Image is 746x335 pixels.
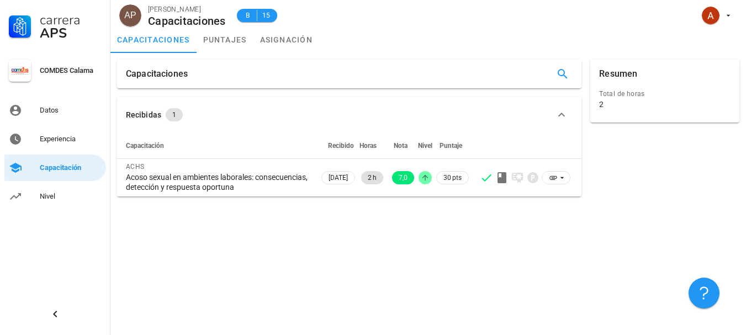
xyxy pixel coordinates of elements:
a: puntajes [197,26,253,53]
th: Recibido [319,132,357,159]
span: 30 pts [443,172,462,183]
span: B [244,10,252,21]
span: 2 h [368,171,377,184]
span: Capacitación [126,142,164,150]
div: Datos [40,106,102,115]
span: Horas [359,142,377,150]
div: Carrera [40,13,102,26]
div: avatar [702,7,719,24]
a: Experiencia [4,126,106,152]
div: Resumen [599,60,637,88]
div: Total de horas [599,88,731,99]
span: 15 [262,10,271,21]
span: Nota [394,142,408,150]
div: APS [40,26,102,40]
span: Recibido [328,142,354,150]
span: 1 [172,108,176,121]
div: Recibidas [126,109,161,121]
span: Nivel [418,142,432,150]
a: Datos [4,97,106,124]
span: [DATE] [329,172,348,184]
th: Capacitación [117,132,319,159]
a: asignación [253,26,320,53]
div: Capacitación [40,163,102,172]
span: Puntaje [440,142,462,150]
div: Capacitaciones [126,60,188,88]
th: Nota [385,132,416,159]
a: Nivel [4,183,106,210]
div: 2 [599,99,604,109]
div: [PERSON_NAME] [148,4,226,15]
button: Recibidas 1 [117,97,581,132]
div: Nivel [40,192,102,201]
th: Horas [357,132,385,159]
th: Puntaje [434,132,471,159]
span: 7,0 [399,171,408,184]
div: COMDES Calama [40,66,102,75]
div: Experiencia [40,135,102,143]
span: AP [124,4,136,26]
a: capacitaciones [110,26,197,53]
a: Capacitación [4,155,106,181]
div: avatar [119,4,141,26]
th: Nivel [416,132,434,159]
div: Capacitaciones [148,15,226,27]
span: ACHS [126,163,145,171]
div: Acoso sexual en ambientes laborales: consecuencias, detección y respuesta oportuna [126,172,310,192]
